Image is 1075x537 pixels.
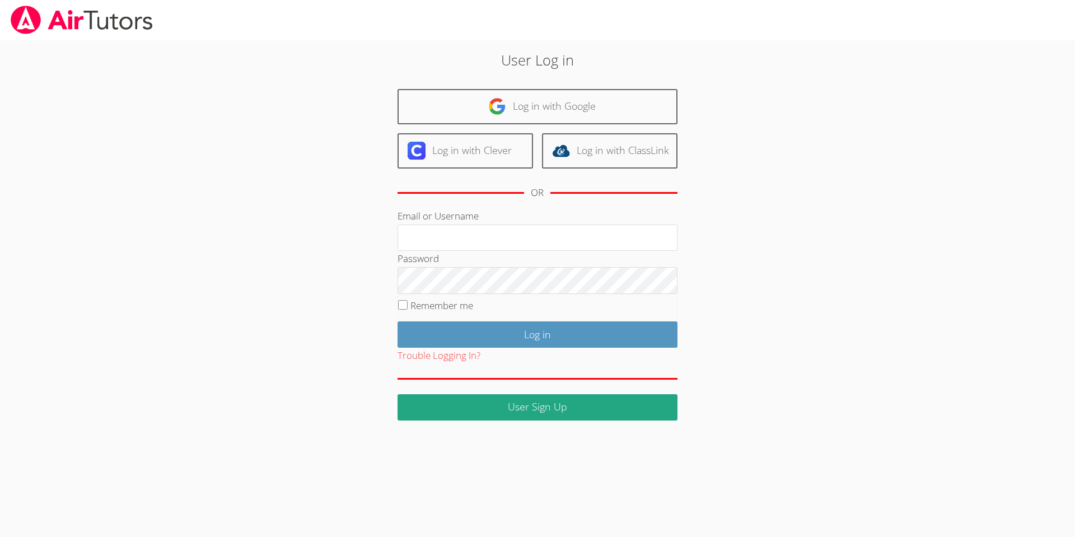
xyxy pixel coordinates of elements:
a: Log in with Clever [398,133,533,169]
label: Password [398,252,439,265]
label: Email or Username [398,209,479,222]
input: Log in [398,321,677,348]
img: google-logo-50288ca7cdecda66e5e0955fdab243c47b7ad437acaf1139b6f446037453330a.svg [488,97,506,115]
a: Log in with ClassLink [542,133,677,169]
label: Remember me [410,299,473,312]
img: classlink-logo-d6bb404cc1216ec64c9a2012d9dc4662098be43eaf13dc465df04b49fa7ab582.svg [552,142,570,160]
button: Trouble Logging In? [398,348,480,364]
a: User Sign Up [398,394,677,421]
a: Log in with Google [398,89,677,124]
img: airtutors_banner-c4298cdbf04f3fff15de1276eac7730deb9818008684d7c2e4769d2f7ddbe033.png [10,6,154,34]
img: clever-logo-6eab21bc6e7a338710f1a6ff85c0baf02591cd810cc4098c63d3a4b26e2feb20.svg [408,142,426,160]
h2: User Log in [247,49,828,71]
div: OR [531,185,544,201]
